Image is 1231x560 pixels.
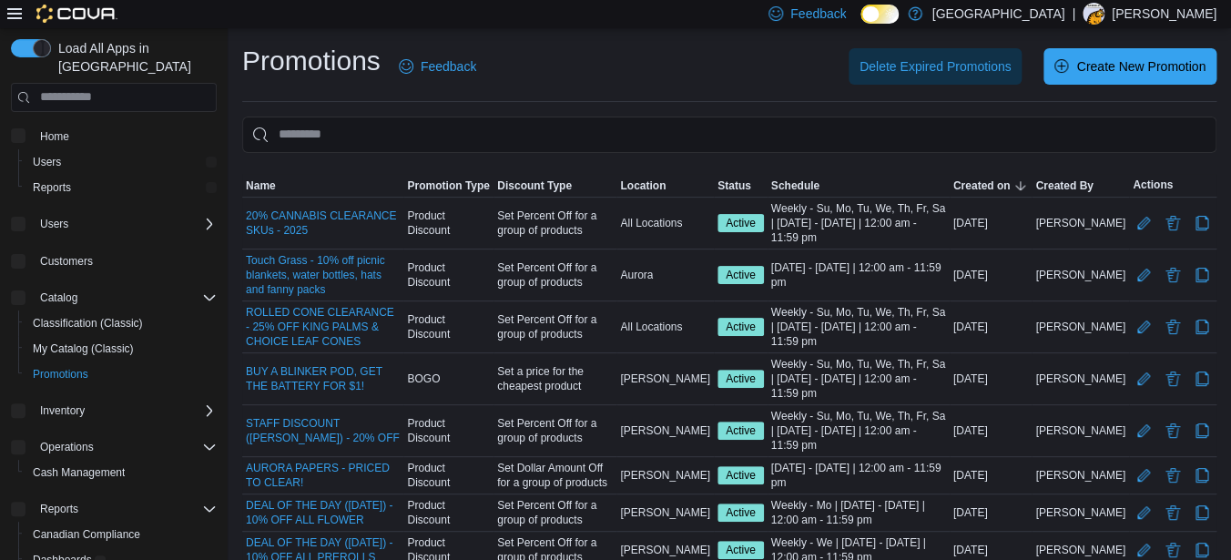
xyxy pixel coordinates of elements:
a: My Catalog (Classic) [25,338,141,360]
p: [GEOGRAPHIC_DATA] [931,3,1064,25]
span: Discount Type [497,178,572,193]
button: Edit Promotion [1133,264,1155,286]
button: Promotions [18,361,224,387]
span: Product Discount [407,312,490,341]
span: Promotion Type [407,178,489,193]
span: [PERSON_NAME] [1035,505,1125,520]
button: Classification (Classic) [18,311,224,336]
span: Active [726,371,756,387]
button: Schedule [768,175,950,197]
button: Inventory [4,398,224,423]
button: Create New Promotion [1043,48,1216,85]
span: Operations [33,436,217,458]
button: Edit Promotion [1133,420,1155,442]
img: Cova [36,5,117,23]
span: Active [717,541,764,559]
button: Location [616,175,714,197]
span: Operations [40,440,94,454]
span: Promotions [25,363,217,385]
div: Set Percent Off for a group of products [493,257,616,293]
div: Set Percent Off for a group of products [493,309,616,345]
button: Catalog [33,287,85,309]
span: Users [40,217,68,231]
button: Name [242,175,403,197]
span: [PERSON_NAME] [1035,320,1125,334]
button: Delete Promotion [1162,502,1184,524]
span: Created By [1035,178,1093,193]
a: Reports [25,177,78,199]
span: My Catalog (Classic) [25,338,217,360]
button: Operations [4,434,224,460]
button: Edit Promotion [1133,502,1155,524]
p: | [1072,3,1075,25]
button: Discount Type [493,175,616,197]
span: Active [726,423,756,439]
button: Delete Expired Promotions [849,48,1022,85]
button: Delete Promotion [1162,316,1184,338]
span: Cash Management [25,462,217,484]
span: Aurora [620,268,653,282]
a: Customers [33,250,100,272]
span: [DATE] - [DATE] | 12:00 am - 11:59 pm [771,260,946,290]
span: Product Discount [407,260,490,290]
span: [PERSON_NAME] [1035,543,1125,557]
button: Delete Promotion [1162,264,1184,286]
span: All Locations [620,320,682,334]
span: Reports [33,180,71,195]
button: Clone Promotion [1191,264,1213,286]
div: Set Dollar Amount Off for a group of products [493,457,616,494]
a: Users [25,151,68,173]
a: BUY A BLINKER POD, GET THE BATTERY FOR $1! [246,364,400,393]
button: Reports [4,496,224,522]
span: Product Discount [407,416,490,445]
span: [PERSON_NAME] [620,543,710,557]
span: Active [717,318,764,336]
div: [DATE] [950,264,1033,286]
button: Users [18,149,224,175]
span: Active [717,504,764,522]
span: Active [717,422,764,440]
div: [DATE] [950,316,1033,338]
button: Clone Promotion [1191,212,1213,234]
button: Created By [1032,175,1129,197]
span: Customers [33,249,217,272]
span: [PERSON_NAME] [1035,468,1125,483]
button: Inventory [33,400,92,422]
div: Set Percent Off for a group of products [493,412,616,449]
button: Delete Promotion [1162,212,1184,234]
span: Reports [40,502,78,516]
a: Touch Grass - 10% off picnic blankets, water bottles, hats and fanny packs [246,253,400,297]
div: [DATE] [950,502,1033,524]
button: Reports [33,498,86,520]
span: Active [726,467,756,484]
span: Schedule [771,178,819,193]
span: Weekly - Su, Mo, Tu, We, Th, Fr, Sa | [DATE] - [DATE] | 12:00 am - 11:59 pm [771,409,946,453]
a: Feedback [392,48,483,85]
span: Name [246,178,276,193]
span: Weekly - Su, Mo, Tu, We, Th, Fr, Sa | [DATE] - [DATE] | 12:00 am - 11:59 pm [771,201,946,245]
div: Heather Whitfield [1083,3,1104,25]
span: Inventory [33,400,217,422]
p: [PERSON_NAME] [1112,3,1216,25]
span: Customers [40,254,93,269]
button: Clone Promotion [1191,316,1213,338]
span: Active [726,504,756,521]
button: Created on [950,175,1033,197]
button: Reports [18,175,224,200]
span: Weekly - Mo | [DATE] - [DATE] | 12:00 am - 11:59 pm [771,498,946,527]
span: Reports [25,177,217,199]
span: Active [717,266,764,284]
span: Users [25,151,217,173]
span: Create New Promotion [1076,57,1206,76]
span: Feedback [790,5,846,23]
span: Weekly - Su, Mo, Tu, We, Th, Fr, Sa | [DATE] - [DATE] | 12:00 am - 11:59 pm [771,357,946,401]
span: Classification (Classic) [33,316,143,331]
span: Catalog [33,287,217,309]
button: Cash Management [18,460,224,485]
a: Classification (Classic) [25,312,150,334]
button: My Catalog (Classic) [18,336,224,361]
input: Dark Mode [860,5,899,24]
button: Edit Promotion [1133,464,1155,486]
span: Active [717,370,764,388]
span: Reports [33,498,217,520]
